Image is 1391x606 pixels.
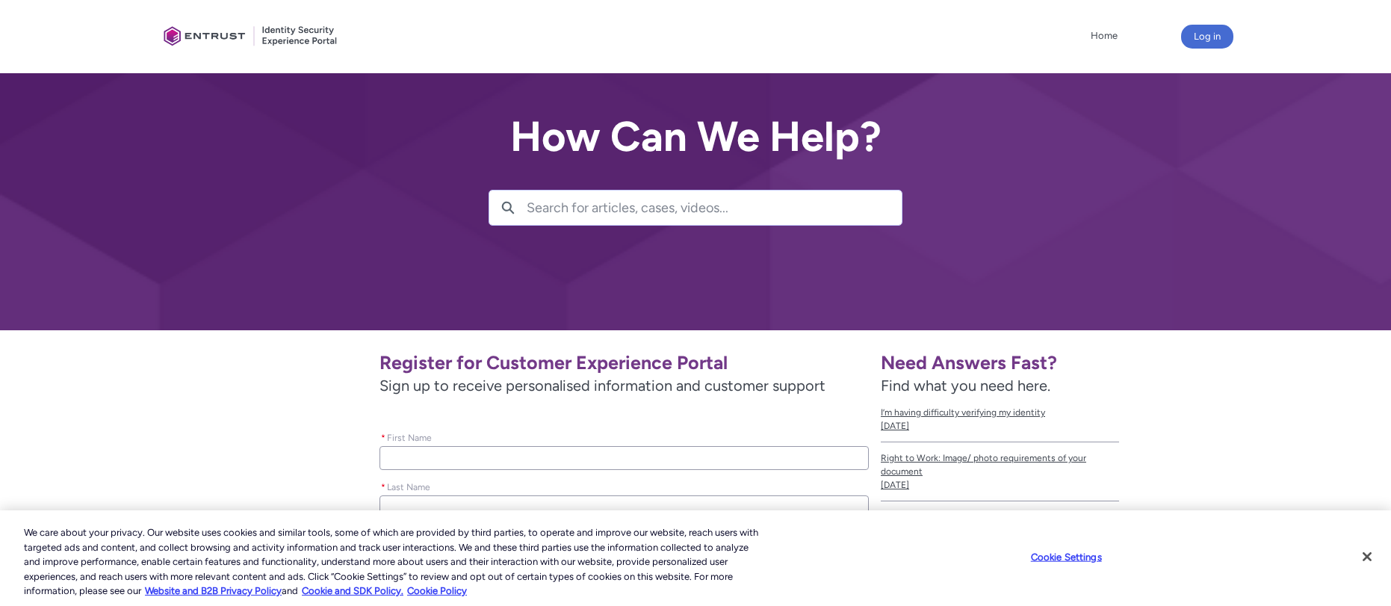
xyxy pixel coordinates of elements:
[145,585,282,596] a: More information about our cookie policy., opens in a new tab
[379,374,869,397] span: Sign up to receive personalised information and customer support
[881,480,909,490] lightning-formatted-date-time: [DATE]
[1181,25,1233,49] button: Log in
[381,433,385,443] abbr: required
[1020,542,1113,572] button: Cookie Settings
[379,351,869,374] h1: Register for Customer Experience Portal
[881,421,909,431] lightning-formatted-date-time: [DATE]
[881,377,1050,395] span: Find what you need here.
[881,397,1119,442] a: I’m having difficulty verifying my identity[DATE]
[881,451,1119,478] span: Right to Work: Image/ photo requirements of your document
[489,191,527,225] button: Search
[881,406,1119,419] span: I’m having difficulty verifying my identity
[1351,540,1384,573] button: Close
[381,482,385,492] abbr: required
[881,501,1119,547] a: Dashboard - User Accounts Management[DATE]
[379,428,438,445] label: First Name
[527,191,902,225] input: Search for articles, cases, videos...
[1087,25,1121,47] a: Home
[881,351,1119,374] h1: Need Answers Fast?
[489,114,902,160] h2: How Can We Help?
[379,477,436,494] label: Last Name
[881,442,1119,501] a: Right to Work: Image/ photo requirements of your document[DATE]
[24,525,765,599] div: We care about your privacy. Our website uses cookies and similar tools, some of which are provide...
[302,585,403,596] a: Cookie and SDK Policy.
[407,585,467,596] a: Cookie Policy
